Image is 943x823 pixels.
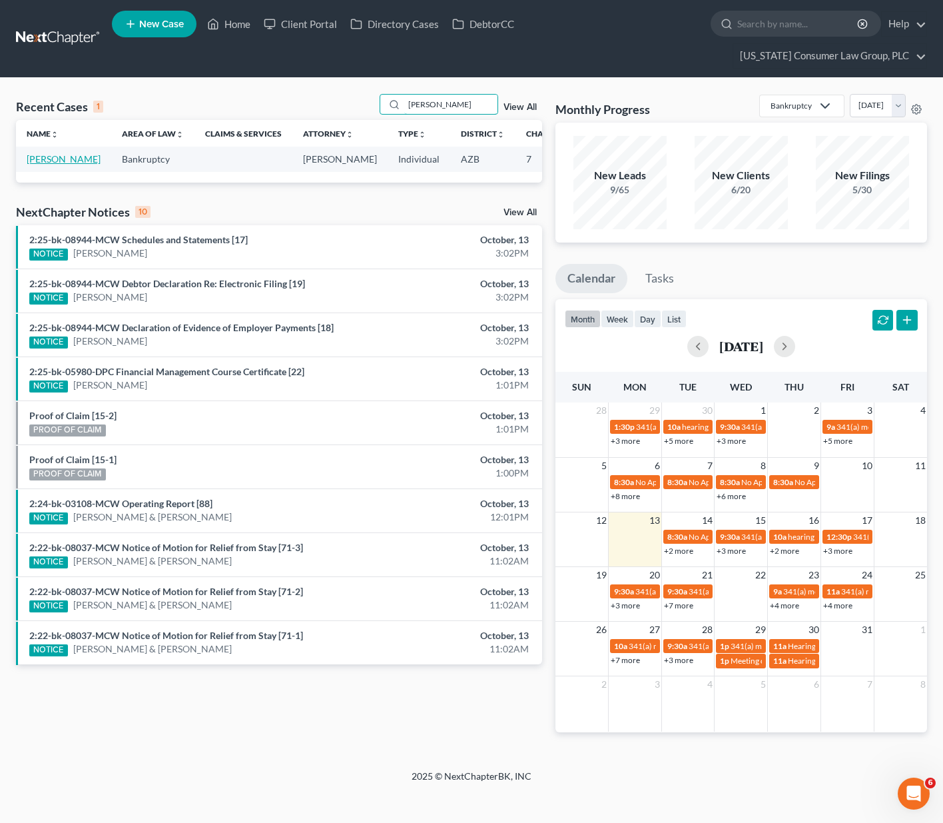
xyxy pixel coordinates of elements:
[816,183,909,197] div: 5/30
[754,622,767,638] span: 29
[257,12,344,36] a: Client Portal
[773,656,786,666] span: 11a
[882,12,926,36] a: Help
[648,622,661,638] span: 27
[29,337,68,349] div: NOTICE
[823,546,852,556] a: +3 more
[785,381,804,393] span: Thu
[611,600,640,610] a: +3 more
[816,168,909,183] div: New Filings
[29,512,68,524] div: NOTICE
[371,466,529,480] div: 1:00PM
[614,586,634,596] span: 9:30a
[773,532,786,542] span: 10a
[860,458,874,474] span: 10
[139,19,184,29] span: New Case
[759,403,767,418] span: 1
[860,512,874,528] span: 17
[733,44,926,68] a: [US_STATE] Consumer Law Group, PLC
[371,379,529,392] div: 1:01PM
[29,556,68,568] div: NOTICE
[371,247,529,260] div: 3:02PM
[27,153,101,165] a: [PERSON_NAME]
[914,567,927,583] span: 25
[623,381,647,393] span: Mon
[29,644,68,656] div: NOTICE
[371,291,529,304] div: 3:02PM
[741,532,940,542] span: 341(a) meeting for [PERSON_NAME] & [PERSON_NAME]
[635,477,697,487] span: No Appointments
[446,12,521,36] a: DebtorCC
[695,183,788,197] div: 6/20
[701,622,714,638] span: 28
[648,403,661,418] span: 29
[29,542,303,553] a: 2:22-bk-08037-MCW Notice of Motion for Relief from Stay [71-3]
[73,247,147,260] a: [PERSON_NAME]
[689,532,751,542] span: No Appointments
[720,656,729,666] span: 1p
[823,436,852,446] a: +5 more
[29,381,68,393] div: NOTICE
[303,129,354,139] a: Attorneyunfold_more
[292,147,388,171] td: [PERSON_NAME]
[741,477,803,487] span: No Appointments
[503,103,537,112] a: View All
[914,512,927,528] span: 18
[611,655,640,665] a: +7 more
[719,339,763,353] h2: [DATE]
[418,131,426,139] i: unfold_more
[653,458,661,474] span: 6
[73,598,232,612] a: [PERSON_NAME] & [PERSON_NAME]
[701,512,714,528] span: 14
[371,510,529,524] div: 12:01PM
[29,249,68,261] div: NOTICE
[919,676,927,692] span: 8
[450,147,515,171] td: AZB
[770,546,799,556] a: +2 more
[667,532,687,542] span: 8:30a
[29,424,106,436] div: PROOF OF CLAIM
[371,629,529,642] div: October, 13
[122,129,184,139] a: Area of Lawunfold_more
[866,676,874,692] span: 7
[346,131,354,139] i: unfold_more
[92,770,851,794] div: 2025 © NextChapterBK, INC
[771,100,812,111] div: Bankruptcy
[689,477,751,487] span: No Appointments
[73,379,147,392] a: [PERSON_NAME]
[866,403,874,418] span: 3
[689,641,817,651] span: 341(a) meeting for [PERSON_NAME]
[770,600,799,610] a: +4 more
[720,641,729,651] span: 1p
[807,512,820,528] span: 16
[898,778,930,810] iframe: Intercom live chat
[826,422,835,432] span: 9a
[371,409,529,422] div: October, 13
[29,468,106,480] div: PROOF OF CLAIM
[371,335,529,348] div: 3:02PM
[860,567,874,583] span: 24
[701,403,714,418] span: 30
[611,436,640,446] a: +3 more
[648,512,661,528] span: 13
[701,567,714,583] span: 21
[555,101,650,117] h3: Monthly Progress
[759,676,767,692] span: 5
[682,422,785,432] span: hearing for [PERSON_NAME]
[720,532,740,542] span: 9:30a
[717,436,746,446] a: +3 more
[29,586,303,597] a: 2:22-bk-08037-MCW Notice of Motion for Relief from Stay [71-2]
[783,586,912,596] span: 341(a) meeting for [PERSON_NAME]
[667,477,687,487] span: 8:30a
[515,147,582,171] td: 7
[648,567,661,583] span: 20
[371,598,529,612] div: 11:02AM
[200,12,257,36] a: Home
[29,234,248,245] a: 2:25-bk-08944-MCW Schedules and Statements [17]
[29,366,304,377] a: 2:25-bk-05980-DPC Financial Management Course Certificate [22]
[595,512,608,528] span: 12
[29,454,117,465] a: Proof of Claim [15-1]
[371,554,529,568] div: 11:02AM
[371,365,529,379] div: October, 13
[555,264,627,293] a: Calendar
